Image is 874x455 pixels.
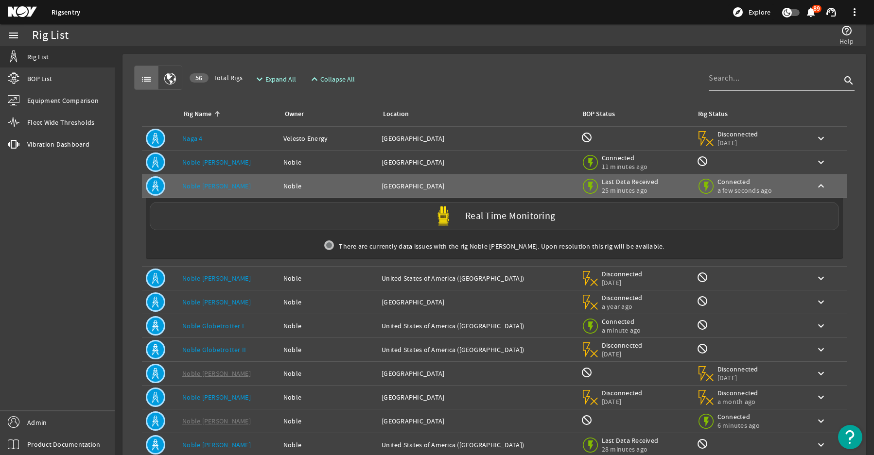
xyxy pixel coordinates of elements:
mat-icon: BOP Monitoring not available for this rig [581,414,593,426]
span: 11 minutes ago [602,162,648,171]
span: Total Rigs [190,73,243,83]
mat-icon: Rig Monitoring not available for this rig [697,319,708,331]
div: [GEOGRAPHIC_DATA] [382,416,573,426]
span: 6 minutes ago [717,421,760,430]
a: Noble [PERSON_NAME] [182,369,251,378]
a: Noble [PERSON_NAME] [182,393,251,402]
span: Connected [602,153,648,162]
span: Explore [749,7,770,17]
span: Expand All [265,74,296,84]
mat-icon: keyboard_arrow_down [815,368,827,379]
button: Open Resource Center [838,425,862,449]
span: [DATE] [602,278,643,287]
button: 89 [805,7,816,17]
mat-icon: explore [732,6,744,18]
mat-icon: expand_more [254,73,262,85]
div: [GEOGRAPHIC_DATA] [382,134,573,143]
div: Rig Name [182,109,272,119]
div: Noble [283,181,374,191]
span: [DATE] [717,138,759,147]
span: 25 minutes ago [602,186,659,195]
mat-icon: keyboard_arrow_down [815,296,827,308]
span: BOP List [27,74,52,84]
a: Noble [PERSON_NAME] [182,182,251,190]
span: a minute ago [602,326,643,335]
div: Noble [283,273,374,283]
a: Noble Globetrotter I [182,321,244,330]
div: BOP Status [582,109,615,119]
div: [GEOGRAPHIC_DATA] [382,297,573,307]
span: Vibration Dashboard [27,139,89,149]
div: United States of America ([GEOGRAPHIC_DATA]) [382,440,573,450]
mat-icon: keyboard_arrow_down [815,415,827,427]
a: Rigsentry [52,8,80,17]
a: Noble [PERSON_NAME] [182,158,251,167]
span: Connected [717,177,772,186]
span: Disconnected [602,270,643,278]
mat-icon: vibration [8,138,19,150]
span: Disconnected [717,365,759,373]
mat-icon: help_outline [841,25,853,36]
mat-icon: support_agent [825,6,837,18]
span: Help [839,36,854,46]
span: [DATE] [717,373,759,382]
a: Real Time Monitoring [146,202,843,230]
div: United States of America ([GEOGRAPHIC_DATA]) [382,345,573,354]
mat-icon: menu [8,30,19,41]
span: Admin [27,418,47,427]
a: Noble [PERSON_NAME] [182,274,251,283]
div: [GEOGRAPHIC_DATA] [382,369,573,378]
mat-icon: keyboard_arrow_up [815,180,827,192]
img: Yellowpod.svg [434,206,453,226]
button: Expand All [250,70,300,88]
button: Collapse All [305,70,359,88]
button: more_vert [843,0,866,24]
div: Noble [283,440,374,450]
mat-icon: BOP Monitoring not available for this rig [581,132,593,143]
div: Noble [283,345,374,354]
img: grey.svg [324,240,334,250]
mat-icon: keyboard_arrow_down [815,439,827,451]
span: Last Data Received [602,177,659,186]
mat-icon: expand_less [309,73,316,85]
div: There are currently data issues with the rig Noble [PERSON_NAME]. Upon resolution this rig will b... [146,234,843,258]
mat-icon: Rig Monitoring not available for this rig [697,438,708,450]
div: Rig Status [698,109,728,119]
div: Noble [283,392,374,402]
mat-icon: keyboard_arrow_down [815,156,827,168]
div: [GEOGRAPHIC_DATA] [382,157,573,167]
span: Last Data Received [602,436,659,445]
div: [GEOGRAPHIC_DATA] [382,392,573,402]
div: United States of America ([GEOGRAPHIC_DATA]) [382,273,573,283]
mat-icon: list [140,73,152,85]
div: Rig Name [184,109,211,119]
div: United States of America ([GEOGRAPHIC_DATA]) [382,321,573,331]
i: search [843,75,855,86]
span: [DATE] [602,350,643,358]
mat-icon: keyboard_arrow_down [815,391,827,403]
div: [GEOGRAPHIC_DATA] [382,181,573,191]
mat-icon: Rig Monitoring not available for this rig [697,295,708,307]
div: Location [383,109,409,119]
span: a year ago [602,302,643,311]
div: Velesto Energy [283,134,374,143]
mat-icon: keyboard_arrow_down [815,320,827,332]
div: Noble [283,321,374,331]
span: Equipment Comparison [27,96,99,105]
span: Rig List [27,52,49,62]
div: Noble [283,416,374,426]
div: Noble [283,297,374,307]
a: Noble Globetrotter II [182,345,246,354]
span: Connected [717,412,760,421]
input: Search... [709,72,841,84]
mat-icon: keyboard_arrow_down [815,133,827,144]
span: Disconnected [717,388,759,397]
mat-icon: Rig Monitoring not available for this rig [697,271,708,283]
mat-icon: keyboard_arrow_down [815,344,827,355]
mat-icon: BOP Monitoring not available for this rig [581,367,593,378]
span: Fleet Wide Thresholds [27,118,94,127]
span: Connected [602,317,643,326]
mat-icon: keyboard_arrow_down [815,272,827,284]
span: Disconnected [602,341,643,350]
mat-icon: Rig Monitoring not available for this rig [697,155,708,167]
